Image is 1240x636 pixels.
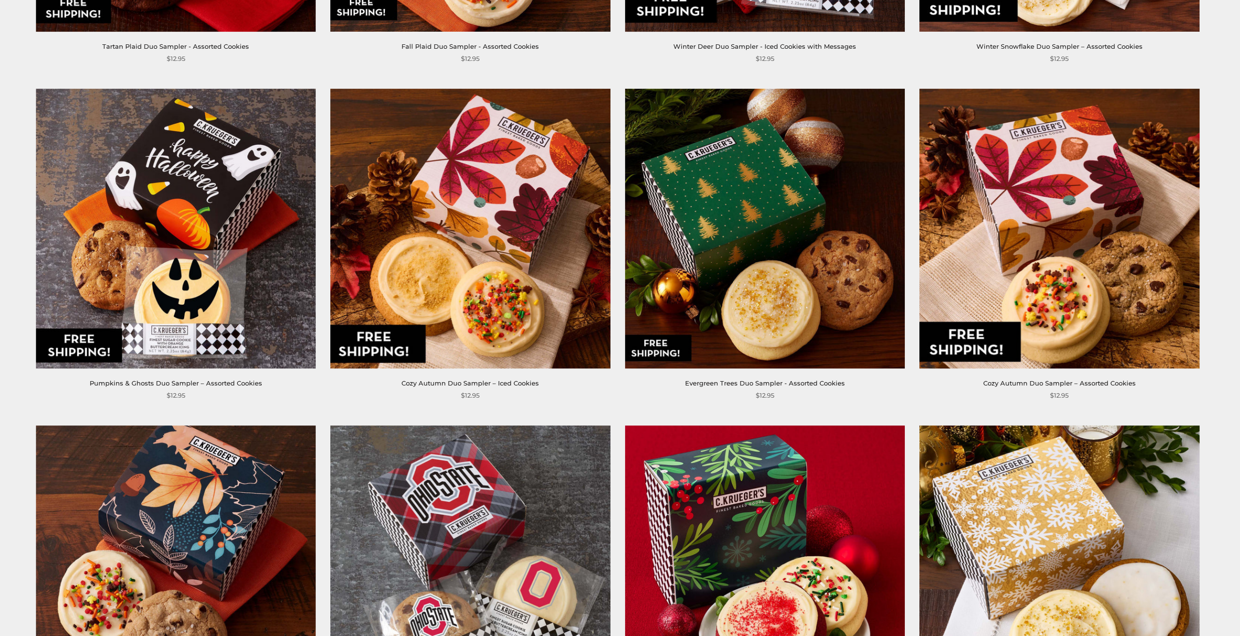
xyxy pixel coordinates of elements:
span: $12.95 [167,54,185,64]
span: $12.95 [167,390,185,401]
img: Evergreen Trees Duo Sampler - Assorted Cookies [625,88,905,368]
a: Fall Plaid Duo Sampler - Assorted Cookies [401,42,539,50]
a: Pumpkins & Ghosts Duo Sampler – Assorted Cookies [90,379,262,387]
img: Pumpkins & Ghosts Duo Sampler – Assorted Cookies [36,88,316,368]
span: $12.95 [461,54,479,64]
a: Evergreen Trees Duo Sampler - Assorted Cookies [685,379,845,387]
a: Cozy Autumn Duo Sampler – Iced Cookies [401,379,539,387]
a: Tartan Plaid Duo Sampler - Assorted Cookies [102,42,249,50]
a: Cozy Autumn Duo Sampler – Assorted Cookies [983,379,1136,387]
span: $12.95 [461,390,479,401]
a: Winter Deer Duo Sampler - Iced Cookies with Messages [673,42,856,50]
img: Cozy Autumn Duo Sampler – Iced Cookies [330,88,610,368]
a: Winter Snowflake Duo Sampler – Assorted Cookies [976,42,1143,50]
span: $12.95 [1050,390,1068,401]
img: Cozy Autumn Duo Sampler – Assorted Cookies [919,88,1199,368]
span: $12.95 [1050,54,1068,64]
span: $12.95 [756,54,774,64]
span: $12.95 [756,390,774,401]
